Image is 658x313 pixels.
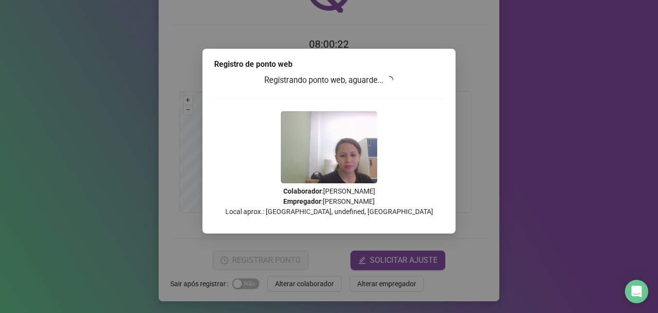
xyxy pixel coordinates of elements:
[385,75,394,84] span: loading
[214,74,444,87] h3: Registrando ponto web, aguarde...
[283,187,322,195] strong: Colaborador
[214,186,444,217] p: : [PERSON_NAME] : [PERSON_NAME] Local aprox.: [GEOGRAPHIC_DATA], undefined, [GEOGRAPHIC_DATA]
[625,280,648,303] div: Open Intercom Messenger
[281,111,377,183] img: 9k=
[283,197,321,205] strong: Empregador
[214,59,444,70] div: Registro de ponto web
